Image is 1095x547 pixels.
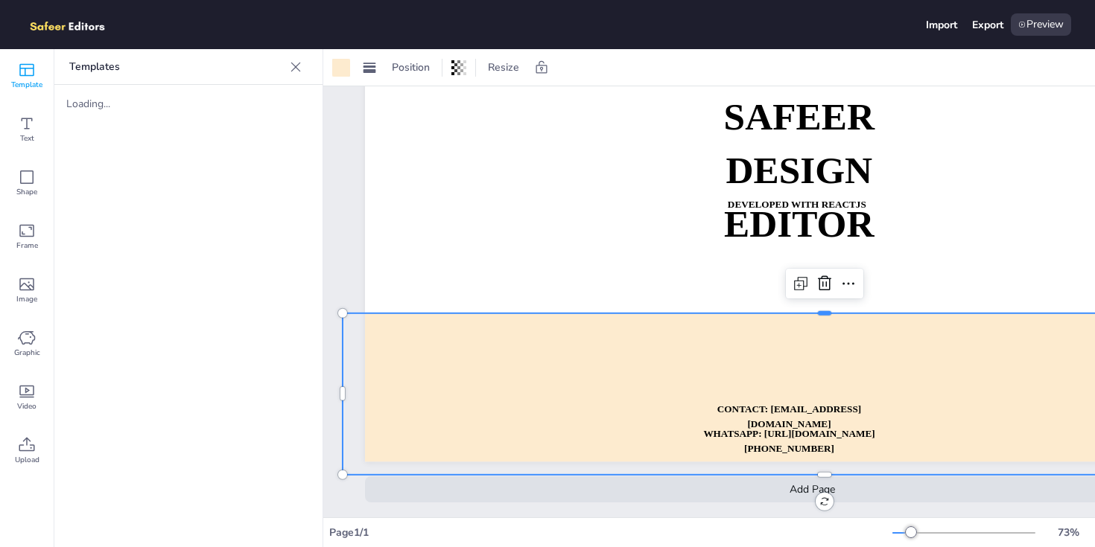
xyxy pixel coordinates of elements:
[717,403,861,429] strong: CONTACT: [EMAIL_ADDRESS][DOMAIN_NAME]
[15,454,39,466] span: Upload
[485,60,522,74] span: Resize
[972,18,1003,32] div: Export
[69,49,284,85] p: Templates
[724,96,875,138] strong: SAFEER
[66,97,185,111] div: Loading...
[20,132,34,144] span: Text
[17,400,36,412] span: Video
[1050,525,1086,540] div: 73 %
[329,525,892,540] div: Page 1 / 1
[24,13,127,36] img: logo.png
[16,293,37,305] span: Image
[728,199,866,210] strong: DEVELOPED WITH REACTJS
[1011,13,1071,36] div: Preview
[703,428,875,453] strong: WHATSAPP: [URL][DOMAIN_NAME][PHONE_NUMBER]
[16,240,38,252] span: Frame
[389,60,433,74] span: Position
[14,347,40,359] span: Graphic
[16,186,37,198] span: Shape
[11,79,42,91] span: Template
[724,150,874,245] strong: DESIGN EDITOR
[926,18,957,32] div: Import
